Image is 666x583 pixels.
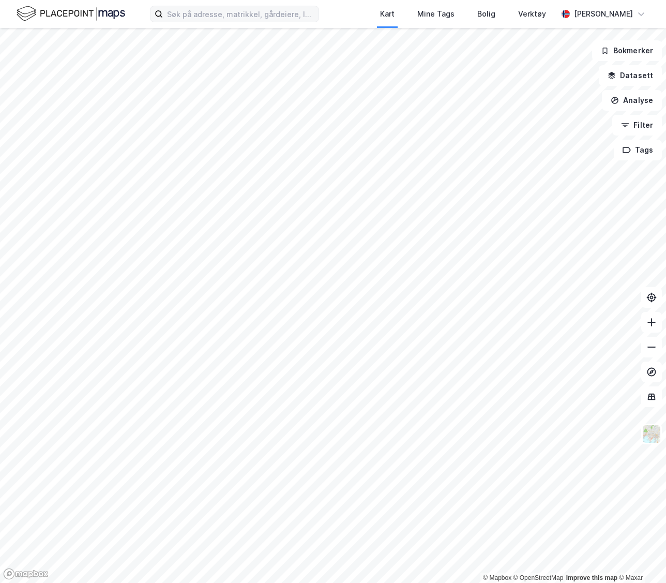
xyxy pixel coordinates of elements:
[602,90,662,111] button: Analyse
[592,40,662,61] button: Bokmerker
[614,533,666,583] iframe: Chat Widget
[380,8,395,20] div: Kart
[642,424,661,444] img: Z
[599,65,662,86] button: Datasett
[614,140,662,160] button: Tags
[3,568,49,580] a: Mapbox homepage
[417,8,455,20] div: Mine Tags
[163,6,319,22] input: Søk på adresse, matrikkel, gårdeiere, leietakere eller personer
[477,8,495,20] div: Bolig
[574,8,633,20] div: [PERSON_NAME]
[483,574,511,581] a: Mapbox
[17,5,125,23] img: logo.f888ab2527a4732fd821a326f86c7f29.svg
[513,574,564,581] a: OpenStreetMap
[566,574,617,581] a: Improve this map
[518,8,546,20] div: Verktøy
[612,115,662,136] button: Filter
